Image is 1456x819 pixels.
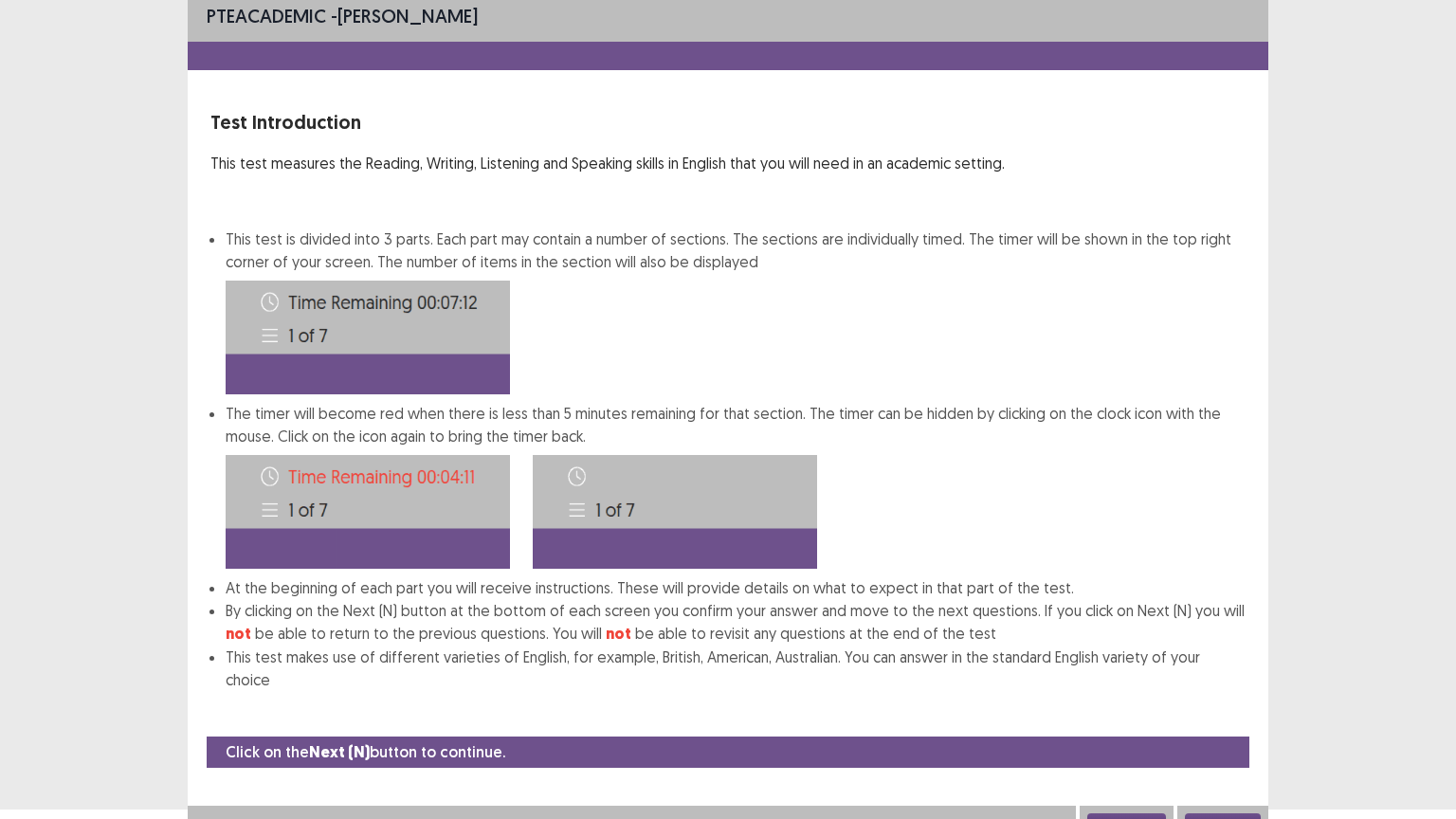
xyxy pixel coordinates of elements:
[210,108,1246,136] p: Test Introduction
[606,624,631,644] strong: not
[226,740,505,764] p: Click on the button to continue.
[533,455,817,569] img: Time-image
[226,646,1246,691] li: This test makes use of different varieties of English, for example, British, American, Australian...
[226,455,510,569] img: Time-image
[207,4,326,27] span: PTE academic
[210,152,1246,174] p: This test measures the Reading, Writing, Listening and Speaking skills in English that you will n...
[226,576,1246,599] li: At the beginning of each part you will receive instructions. These will provide details on what t...
[207,2,478,30] p: - [PERSON_NAME]
[226,599,1246,646] li: By clicking on the Next (N) button at the bottom of each screen you confirm your answer and move ...
[226,624,251,644] strong: not
[226,402,1246,576] li: The timer will become red when there is less than 5 minutes remaining for that section. The timer...
[309,742,370,762] strong: Next (N)
[226,227,1246,394] li: This test is divided into 3 parts. Each part may contain a number of sections. The sections are i...
[226,281,510,394] img: Time-image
